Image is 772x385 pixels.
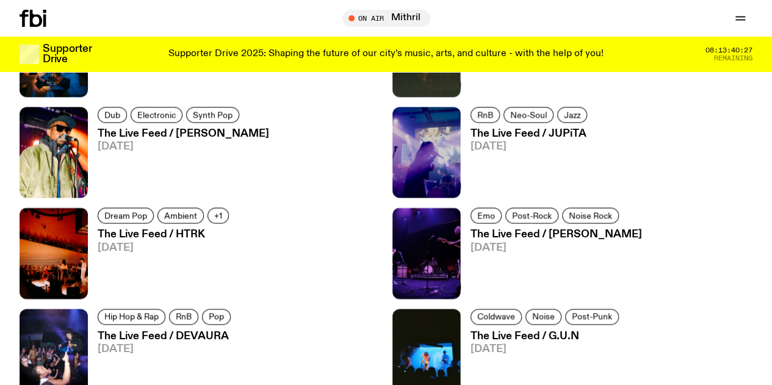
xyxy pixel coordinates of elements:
h3: Supporter Drive [43,44,92,65]
span: Neo-Soul [510,110,547,119]
h3: The Live Feed / DEVAURA [98,331,234,341]
a: Ambient [157,207,204,223]
h3: The Live Feed / G.U.N [471,331,622,341]
a: Noise Rock [562,207,619,223]
span: +1 [214,211,222,220]
span: Dream Pop [104,211,147,220]
a: The Live Feed / [PERSON_NAME][DATE] [88,129,269,198]
span: Ambient [164,211,197,220]
span: Jazz [564,110,580,119]
a: Pop [202,309,231,325]
span: Remaining [714,55,752,62]
a: Electronic [131,107,182,123]
a: Jazz [557,107,587,123]
span: [DATE] [471,344,622,354]
a: Post-Rock [505,207,558,223]
img: HTRK performing live at Phoenix Central Park, bathed in orange light. Viewed from the perspective... [20,207,88,298]
a: The Live Feed / JUPiTA[DATE] [461,129,591,198]
a: RnB [169,309,198,325]
span: Dub [104,110,120,119]
a: Emo [471,207,502,223]
span: [DATE] [98,344,234,354]
img: A portrait shot of Keanu Nelson singing into a microphone, shot from the waist up. He is wearing ... [20,107,88,198]
span: Hip Hop & Rap [104,312,159,321]
span: [DATE] [98,142,269,152]
a: Synth Pop [186,107,239,123]
span: Synth Pop [193,110,233,119]
a: Noise [525,309,561,325]
h3: The Live Feed / [PERSON_NAME] [98,129,269,139]
span: Post-Rock [512,211,552,220]
span: Noise [532,312,555,321]
a: Neo-Soul [503,107,554,123]
span: [DATE] [98,243,233,253]
a: Dub [98,107,127,123]
a: Dream Pop [98,207,154,223]
span: Emo [477,211,495,220]
p: Supporter Drive 2025: Shaping the future of our city’s music, arts, and culture - with the help o... [168,49,604,60]
span: Pop [209,312,224,321]
span: 08:13:40:27 [705,47,752,54]
span: Noise Rock [569,211,612,220]
h3: The Live Feed / [PERSON_NAME] [471,229,642,240]
a: Coldwave [471,309,522,325]
span: Post-Punk [572,312,612,321]
button: On AirMithril [342,10,430,27]
span: [DATE] [471,243,642,253]
span: Coldwave [477,312,515,321]
a: RnB [471,107,500,123]
h3: The Live Feed / JUPiTA [471,129,591,139]
h3: The Live Feed / HTRK [98,229,233,240]
span: [DATE] [471,142,591,152]
a: The Live Feed / [PERSON_NAME][DATE] [461,229,642,298]
button: +1 [207,207,229,223]
span: RnB [477,110,493,119]
span: Electronic [137,110,176,119]
a: The Live Feed / HTRK[DATE] [88,229,233,298]
a: Hip Hop & Rap [98,309,165,325]
a: Post-Punk [565,309,619,325]
span: RnB [176,312,192,321]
